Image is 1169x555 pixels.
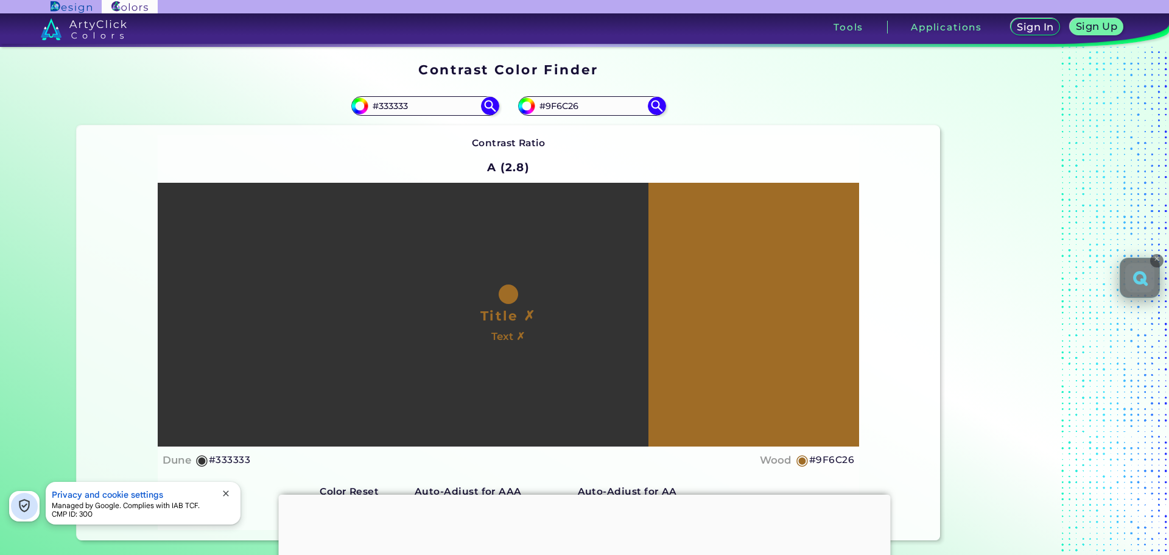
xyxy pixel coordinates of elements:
h4: Dune [163,451,191,469]
h5: Sign In [1019,23,1051,32]
input: type color 1.. [368,97,482,114]
h5: #9F6C26 [809,452,854,468]
h5: ◉ [195,453,209,467]
h5: #333333 [209,452,250,468]
h5: ◉ [796,453,809,467]
a: Sign Up [1073,19,1121,35]
h3: Tools [834,23,863,32]
h3: Applications [911,23,982,32]
img: logo_artyclick_colors_white.svg [41,18,127,40]
h1: Title ✗ [480,306,536,325]
strong: Auto-Adjust for AA [578,486,677,497]
h1: Contrast Color Finder [418,60,598,79]
input: type color 2.. [535,97,648,114]
strong: Color Reset [320,486,379,497]
h4: Text ✗ [491,328,525,345]
h5: Sign Up [1078,22,1115,31]
iframe: Advertisement [945,58,1097,545]
a: Sign In [1013,19,1058,35]
h2: A (2.8) [482,154,535,180]
img: icon search [648,97,666,115]
img: ArtyClick Design logo [51,1,91,13]
h4: Wood [760,451,792,469]
strong: Contrast Ratio [472,137,546,149]
img: icon search [481,97,499,115]
strong: Auto-Adjust for AAA [415,486,522,497]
